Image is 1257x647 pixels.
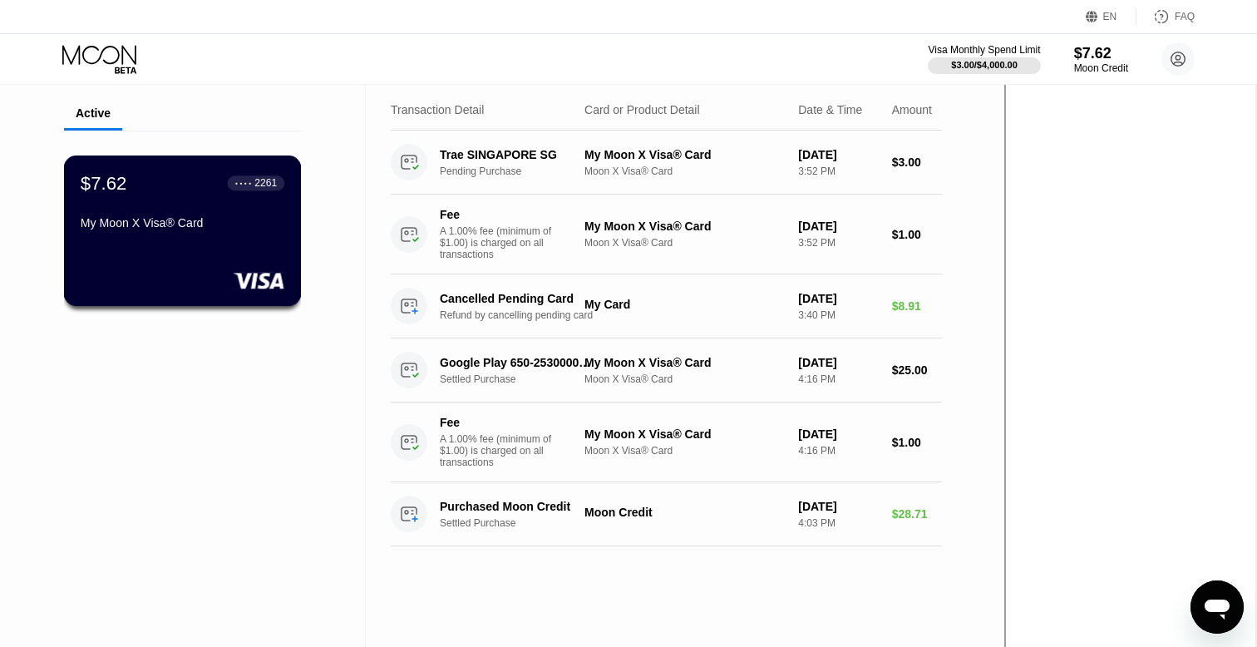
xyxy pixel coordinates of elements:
[584,445,785,457] div: Moon X Visa® Card
[440,208,556,221] div: Fee
[892,299,942,313] div: $8.91
[584,103,700,116] div: Card or Product Detail
[440,356,591,369] div: Google Play 650-2530000 US
[391,103,484,116] div: Transaction Detail
[76,106,111,120] div: Active
[440,433,564,468] div: A 1.00% fee (minimum of $1.00) is charged on all transactions
[65,156,300,305] div: $7.62● ● ● ●2261My Moon X Visa® Card
[440,517,602,529] div: Settled Purchase
[584,373,785,385] div: Moon X Visa® Card
[440,292,591,305] div: Cancelled Pending Card
[391,482,942,546] div: Purchased Moon CreditSettled PurchaseMoon Credit[DATE]4:03 PM$28.71
[798,373,878,385] div: 4:16 PM
[798,500,878,513] div: [DATE]
[584,237,785,249] div: Moon X Visa® Card
[928,44,1040,74] div: Visa Monthly Spend Limit$3.00/$4,000.00
[951,60,1018,70] div: $3.00 / $4,000.00
[798,309,878,321] div: 3:40 PM
[798,445,878,457] div: 4:16 PM
[1136,8,1195,25] div: FAQ
[254,177,277,189] div: 2261
[798,292,878,305] div: [DATE]
[440,225,564,260] div: A 1.00% fee (minimum of $1.00) is charged on all transactions
[440,416,556,429] div: Fee
[440,309,602,321] div: Refund by cancelling pending card
[391,274,942,338] div: Cancelled Pending CardRefund by cancelling pending cardMy Card[DATE]3:40 PM$8.91
[798,148,878,161] div: [DATE]
[798,517,878,529] div: 4:03 PM
[584,165,785,177] div: Moon X Visa® Card
[1175,11,1195,22] div: FAQ
[584,298,785,311] div: My Card
[798,220,878,233] div: [DATE]
[892,228,942,241] div: $1.00
[798,356,878,369] div: [DATE]
[584,356,785,369] div: My Moon X Visa® Card
[892,436,942,449] div: $1.00
[440,148,591,161] div: Trae SINGAPORE SG
[584,220,785,233] div: My Moon X Visa® Card
[391,195,942,274] div: FeeA 1.00% fee (minimum of $1.00) is charged on all transactionsMy Moon X Visa® CardMoon X Visa® ...
[81,216,284,230] div: My Moon X Visa® Card
[1074,45,1128,62] div: $7.62
[391,403,942,482] div: FeeA 1.00% fee (minimum of $1.00) is charged on all transactionsMy Moon X Visa® CardMoon X Visa® ...
[584,427,785,441] div: My Moon X Visa® Card
[892,363,942,377] div: $25.00
[391,338,942,403] div: Google Play 650-2530000 USSettled PurchaseMy Moon X Visa® CardMoon X Visa® Card[DATE]4:16 PM$25.00
[798,103,862,116] div: Date & Time
[892,507,942,521] div: $28.71
[440,373,602,385] div: Settled Purchase
[1103,11,1117,22] div: EN
[584,148,785,161] div: My Moon X Visa® Card
[391,131,942,195] div: Trae SINGAPORE SGPending PurchaseMy Moon X Visa® CardMoon X Visa® Card[DATE]3:52 PM$3.00
[440,165,602,177] div: Pending Purchase
[928,44,1040,56] div: Visa Monthly Spend Limit
[1086,8,1136,25] div: EN
[81,172,127,194] div: $7.62
[798,237,878,249] div: 3:52 PM
[798,427,878,441] div: [DATE]
[1074,45,1128,74] div: $7.62Moon Credit
[440,500,591,513] div: Purchased Moon Credit
[892,156,942,169] div: $3.00
[1190,580,1244,634] iframe: Button to launch messaging window
[798,165,878,177] div: 3:52 PM
[1074,62,1128,74] div: Moon Credit
[235,180,252,185] div: ● ● ● ●
[892,103,932,116] div: Amount
[584,506,785,519] div: Moon Credit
